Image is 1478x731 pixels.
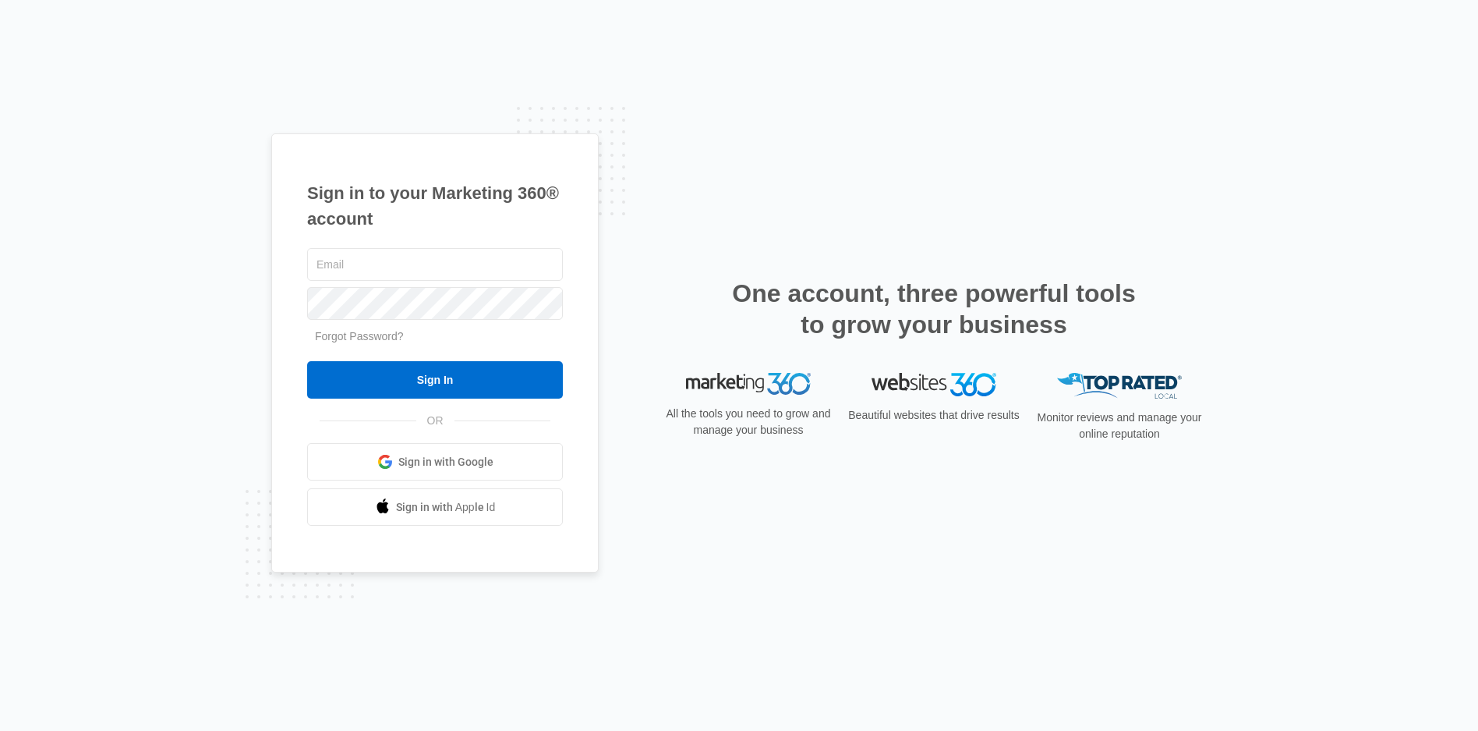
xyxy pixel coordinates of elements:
[1057,373,1182,399] img: Top Rated Local
[315,330,404,342] a: Forgot Password?
[727,278,1140,340] h2: One account, three powerful tools to grow your business
[847,407,1021,424] p: Beautiful websites that drive results
[872,373,996,396] img: Websites 360
[1032,410,1207,442] p: Monitor reviews and manage your online reputation
[307,180,563,232] h1: Sign in to your Marketing 360® account
[307,443,563,481] a: Sign in with Google
[661,406,836,438] p: All the tools you need to grow and manage your business
[307,248,563,281] input: Email
[398,454,493,470] span: Sign in with Google
[396,499,496,516] span: Sign in with Apple Id
[416,413,454,429] span: OR
[686,373,811,395] img: Marketing 360
[307,488,563,526] a: Sign in with Apple Id
[307,361,563,399] input: Sign In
